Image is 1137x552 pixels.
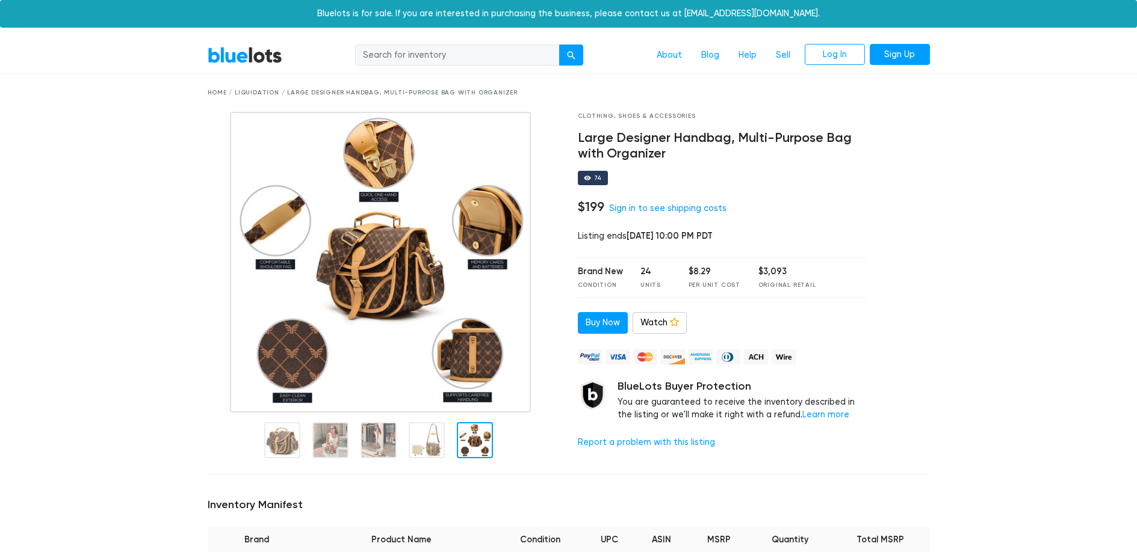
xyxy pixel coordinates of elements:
img: american_express-ae2a9f97a040b4b41f6397f7637041a5861d5f99d0716c09922aba4e24c8547d.png [689,349,713,364]
a: Blog [692,44,729,67]
a: Watch [633,312,687,334]
a: Help [729,44,766,67]
h5: BlueLots Buyer Protection [618,380,869,393]
img: discover-82be18ecfda2d062aad2762c1ca80e2d36a4073d45c9e0ffae68cd515fbd3d32.png [661,349,685,364]
div: You are guaranteed to receive the inventory described in the listing or we'll make it right with ... [618,380,869,422]
div: Brand New [578,265,623,278]
a: Learn more [802,409,849,420]
img: wire-908396882fe19aaaffefbd8e17b12f2f29708bd78693273c0e28e3a24408487f.png [772,349,796,364]
a: Report a problem with this listing [578,437,715,447]
a: Sell [766,44,800,67]
img: paypal_credit-80455e56f6e1299e8d57f40c0dcee7b8cd4ae79b9eccbfc37e2480457ba36de9.png [578,349,602,364]
div: Per Unit Cost [689,281,740,290]
img: ach-b7992fed28a4f97f893c574229be66187b9afb3f1a8d16a4691d3d3140a8ab00.png [744,349,768,364]
h5: Inventory Manifest [208,498,930,512]
a: Log In [805,44,865,66]
img: mastercard-42073d1d8d11d6635de4c079ffdb20a4f30a903dc55d1612383a1b395dd17f39.png [633,349,657,364]
div: Home / Liquidation / Large Designer Handbag, Multi-Purpose Bag with Organizer [208,88,930,97]
a: BlueLots [208,46,282,64]
img: buyer_protection_shield-3b65640a83011c7d3ede35a8e5a80bfdfaa6a97447f0071c1475b91a4b0b3d01.png [578,380,608,410]
div: $8.29 [689,265,740,278]
div: Units [640,281,671,290]
div: Condition [578,281,623,290]
div: 74 [594,175,603,181]
input: Search for inventory [355,44,560,66]
span: [DATE] 10:00 PM PDT [627,230,713,241]
a: Sign in to see shipping costs [609,203,727,213]
div: Clothing, Shoes & Accessories [578,112,869,121]
img: c5e57272-154e-4225-a4e4-137677f66dbf-1739154132.jpg [230,112,531,412]
h4: Large Designer Handbag, Multi-Purpose Bag with Organizer [578,130,869,162]
h4: $199 [578,199,604,215]
div: Original Retail [758,281,816,290]
div: Listing ends [578,230,869,243]
div: 24 [640,265,671,278]
img: visa-79caf175f036a155110d1892330093d4c38f53c55c9ec9e2c3a54a56571784bb.png [606,349,630,364]
a: Sign Up [870,44,930,66]
a: About [647,44,692,67]
img: diners_club-c48f30131b33b1bb0e5d0e2dbd43a8bea4cb12cb2961413e2f4250e06c020426.png [716,349,740,364]
a: Buy Now [578,312,628,334]
div: $3,093 [758,265,816,278]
